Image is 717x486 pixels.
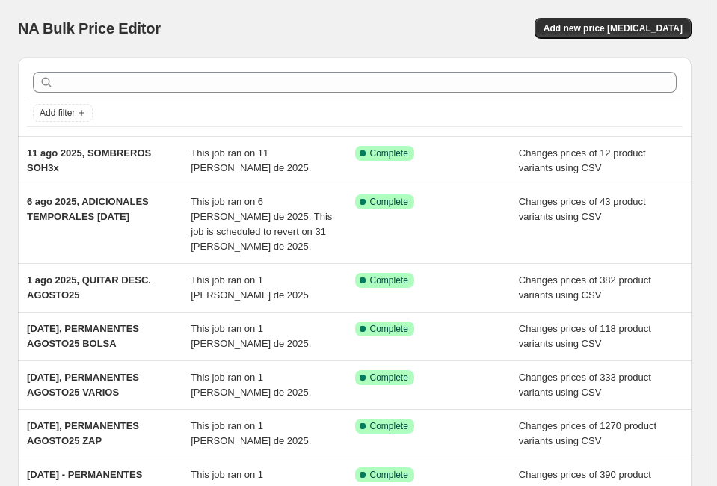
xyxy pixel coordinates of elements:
span: 1 ago 2025, QUITAR DESC. AGOSTO25 [27,274,151,301]
span: [DATE], PERMANENTES AGOSTO25 VARIOS [27,372,139,398]
span: Complete [370,196,408,208]
span: Complete [370,274,408,286]
span: Changes prices of 12 product variants using CSV [519,147,646,173]
span: Add new price [MEDICAL_DATA] [544,22,683,34]
span: Complete [370,372,408,384]
span: This job ran on 1 [PERSON_NAME] de 2025. [191,274,311,301]
span: NA Bulk Price Editor [18,20,161,37]
span: Complete [370,420,408,432]
span: Complete [370,469,408,481]
span: Changes prices of 43 product variants using CSV [519,196,646,222]
span: Complete [370,147,408,159]
span: Changes prices of 333 product variants using CSV [519,372,651,398]
button: Add new price [MEDICAL_DATA] [535,18,692,39]
span: Complete [370,323,408,335]
span: This job ran on 1 [PERSON_NAME] de 2025. [191,323,311,349]
span: 11 ago 2025, SOMBREROS SOH3x [27,147,151,173]
span: Changes prices of 382 product variants using CSV [519,274,651,301]
button: Add filter [33,104,93,122]
span: Changes prices of 1270 product variants using CSV [519,420,656,446]
span: This job ran on 1 [PERSON_NAME] de 2025. [191,372,311,398]
span: This job ran on 11 [PERSON_NAME] de 2025. [191,147,311,173]
span: This job ran on 6 [PERSON_NAME] de 2025. This job is scheduled to revert on 31 [PERSON_NAME] de 2... [191,196,332,252]
span: Changes prices of 118 product variants using CSV [519,323,651,349]
span: [DATE], PERMANENTES AGOSTO25 BOLSA [27,323,139,349]
span: 6 ago 2025, ADICIONALES TEMPORALES [DATE] [27,196,149,222]
span: Add filter [40,107,75,119]
span: This job ran on 1 [PERSON_NAME] de 2025. [191,420,311,446]
span: [DATE], PERMANENTES AGOSTO25 ZAP [27,420,139,446]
